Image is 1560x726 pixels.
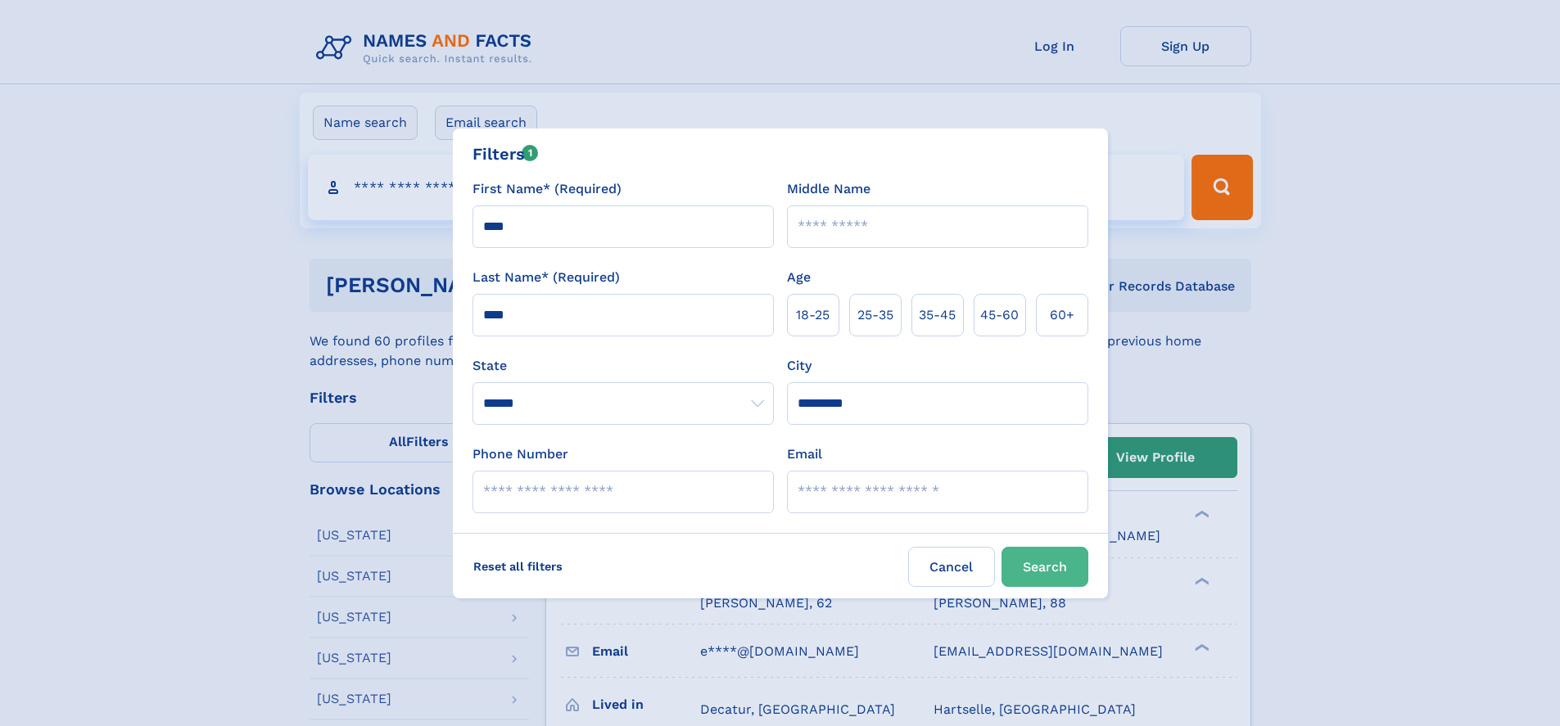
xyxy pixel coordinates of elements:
[787,268,811,287] label: Age
[787,179,870,199] label: Middle Name
[473,444,568,464] label: Phone Number
[980,305,1019,325] span: 45‑60
[796,305,830,325] span: 18‑25
[787,444,822,464] label: Email
[473,179,622,199] label: First Name* (Required)
[473,356,774,376] label: State
[1050,305,1074,325] span: 60+
[1002,547,1088,587] button: Search
[473,268,620,287] label: Last Name* (Required)
[857,305,893,325] span: 25‑35
[919,305,956,325] span: 35‑45
[787,356,812,376] label: City
[463,547,573,586] label: Reset all filters
[908,547,995,587] label: Cancel
[473,142,539,166] div: Filters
